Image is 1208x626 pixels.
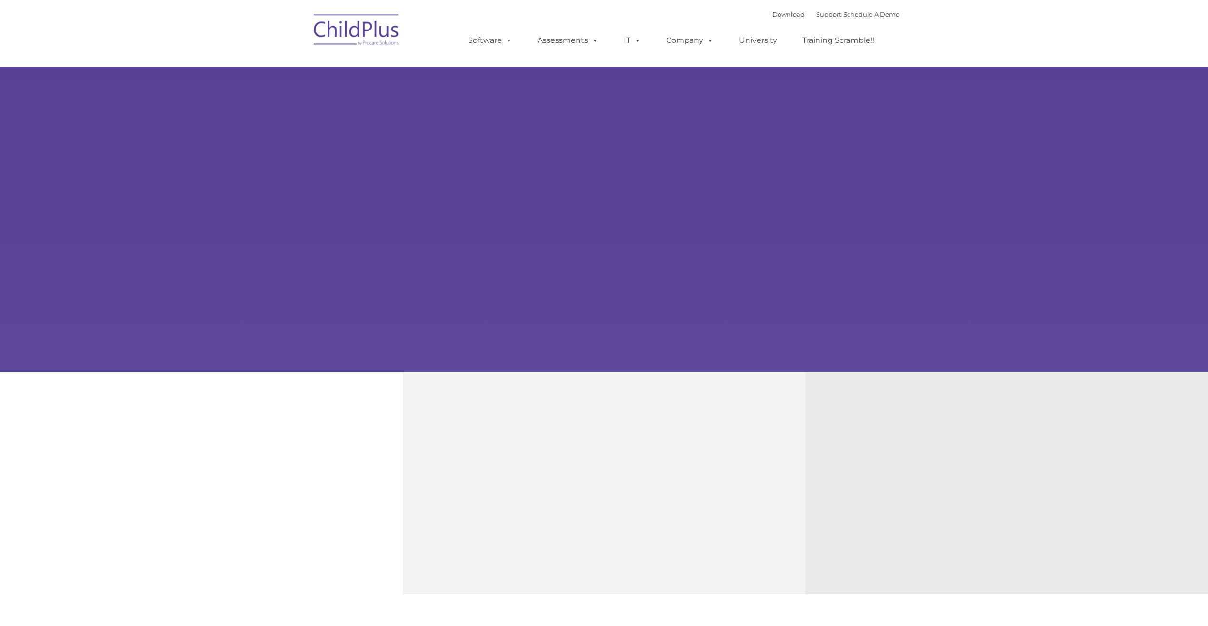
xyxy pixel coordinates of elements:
[614,31,650,50] a: IT
[657,31,723,50] a: Company
[729,31,787,50] a: University
[772,10,805,18] a: Download
[309,8,404,55] img: ChildPlus by Procare Solutions
[459,31,522,50] a: Software
[793,31,884,50] a: Training Scramble!!
[772,10,899,18] font: |
[816,10,841,18] a: Support
[528,31,608,50] a: Assessments
[843,10,899,18] a: Schedule A Demo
